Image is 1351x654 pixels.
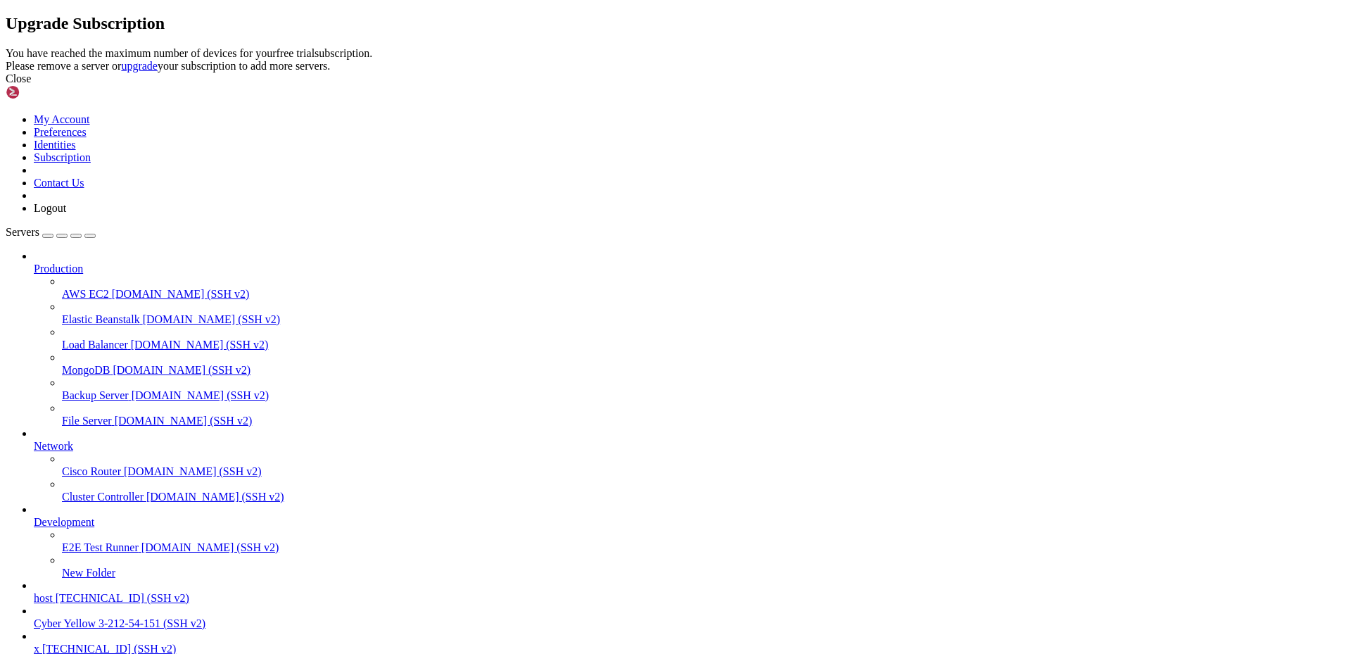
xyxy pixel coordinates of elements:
span: E2E Test Runner [62,541,139,553]
span: Production [34,263,83,275]
span: [DOMAIN_NAME] (SSH v2) [143,313,281,325]
span: Cluster Controller [62,491,144,503]
li: Production [34,250,1345,427]
span: Development [34,516,94,528]
span: [DOMAIN_NAME] (SSH v2) [131,339,269,351]
a: Identities [34,139,76,151]
span: AWS EC2 [62,288,109,300]
a: E2E Test Runner [DOMAIN_NAME] (SSH v2) [62,541,1345,554]
a: New Folder [62,567,1345,579]
li: Cisco Router [DOMAIN_NAME] (SSH v2) [62,453,1345,478]
li: Cluster Controller [DOMAIN_NAME] (SSH v2) [62,478,1345,503]
a: Logout [34,202,66,214]
li: New Folder [62,554,1345,579]
a: Subscription [34,151,91,163]
span: 3-212-54-151 (SSH v2) [99,617,205,629]
span: [DOMAIN_NAME] (SSH v2) [141,541,279,553]
span: Load Balancer [62,339,128,351]
span: [DOMAIN_NAME] (SSH v2) [124,465,262,477]
span: New Folder [62,567,115,579]
a: My Account [34,113,90,125]
li: Development [34,503,1345,579]
a: host [TECHNICAL_ID] (SSH v2) [34,592,1345,605]
li: File Server [DOMAIN_NAME] (SSH v2) [62,402,1345,427]
span: [DOMAIN_NAME] (SSH v2) [112,288,250,300]
span: [DOMAIN_NAME] (SSH v2) [113,364,250,376]
a: File Server [DOMAIN_NAME] (SSH v2) [62,415,1345,427]
li: Elastic Beanstalk [DOMAIN_NAME] (SSH v2) [62,301,1345,326]
li: Cyber Yellow 3-212-54-151 (SSH v2) [34,605,1345,630]
a: Production [34,263,1345,275]
span: host [34,592,53,604]
a: Cisco Router [DOMAIN_NAME] (SSH v2) [62,465,1345,478]
a: Elastic Beanstalk [DOMAIN_NAME] (SSH v2) [62,313,1345,326]
a: upgrade [121,60,158,72]
a: Network [34,440,1345,453]
span: Servers [6,226,39,238]
img: Shellngn [6,85,87,99]
span: File Server [62,415,112,427]
li: Backup Server [DOMAIN_NAME] (SSH v2) [62,377,1345,402]
span: Cyber Yellow [34,617,96,629]
a: Cyber Yellow 3-212-54-151 (SSH v2) [34,617,1345,630]
div: Close [6,73,1345,85]
a: AWS EC2 [DOMAIN_NAME] (SSH v2) [62,288,1345,301]
a: Cluster Controller [DOMAIN_NAME] (SSH v2) [62,491,1345,503]
li: host [TECHNICAL_ID] (SSH v2) [34,579,1345,605]
li: MongoDB [DOMAIN_NAME] (SSH v2) [62,351,1345,377]
a: Development [34,516,1345,529]
a: Preferences [34,126,87,138]
span: Elastic Beanstalk [62,313,140,325]
span: Network [34,440,73,452]
span: [DOMAIN_NAME] (SSH v2) [132,389,269,401]
li: AWS EC2 [DOMAIN_NAME] (SSH v2) [62,275,1345,301]
a: Servers [6,226,96,238]
span: [DOMAIN_NAME] (SSH v2) [146,491,284,503]
div: You have reached the maximum number of devices for your free trial subscription. Please remove a ... [6,47,1345,73]
a: MongoDB [DOMAIN_NAME] (SSH v2) [62,364,1345,377]
span: [TECHNICAL_ID] (SSH v2) [56,592,189,604]
span: Backup Server [62,389,129,401]
a: Contact Us [34,177,84,189]
h2: Upgrade Subscription [6,14,1345,33]
li: Network [34,427,1345,503]
a: Backup Server [DOMAIN_NAME] (SSH v2) [62,389,1345,402]
li: E2E Test Runner [DOMAIN_NAME] (SSH v2) [62,529,1345,554]
a: Load Balancer [DOMAIN_NAME] (SSH v2) [62,339,1345,351]
li: Load Balancer [DOMAIN_NAME] (SSH v2) [62,326,1345,351]
span: Cisco Router [62,465,121,477]
span: MongoDB [62,364,110,376]
span: [DOMAIN_NAME] (SSH v2) [115,415,253,427]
